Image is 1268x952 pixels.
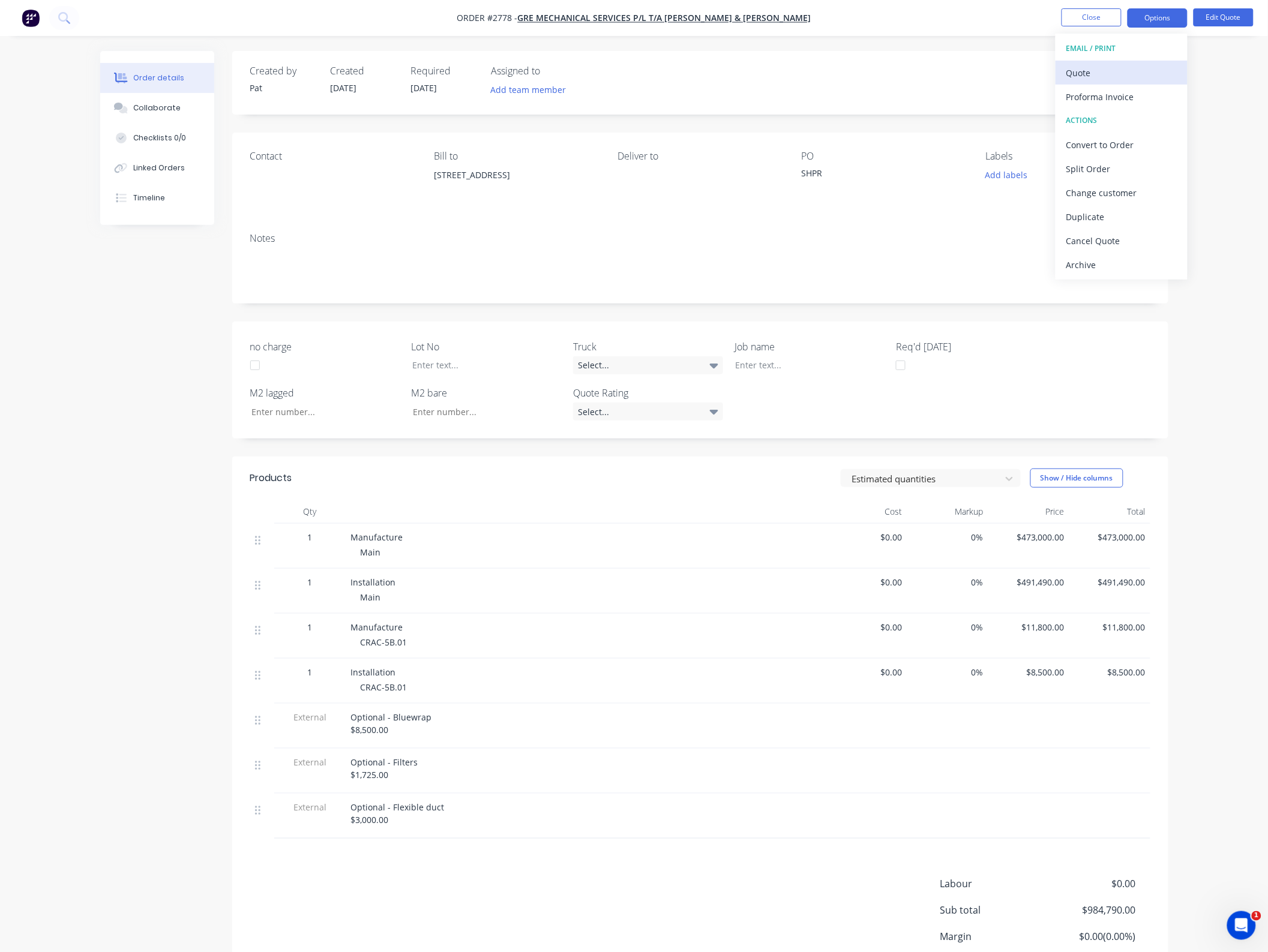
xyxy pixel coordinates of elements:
span: $0.00 [831,576,903,588]
div: Select... [573,403,723,421]
div: Quote [1066,64,1177,82]
span: CRAC-5B.01 [361,681,407,693]
label: Req'd [DATE] [896,340,1046,354]
span: $8,500.00 [993,666,1065,678]
a: GRE Mechanical Services P/L t/a [PERSON_NAME] & [PERSON_NAME] [518,13,811,24]
span: Margin [940,930,1047,944]
div: Qty [274,500,346,524]
button: Add team member [491,82,573,98]
span: 0% [912,666,984,678]
span: $11,800.00 [993,621,1065,633]
div: Proforma Invoice [1066,88,1177,106]
div: Change customer [1066,184,1177,202]
span: [DATE] [331,82,357,94]
span: Manufacture [351,531,403,543]
span: Manufacture [351,621,403,633]
div: Labels [985,151,1150,162]
button: Edit Quote [1194,8,1254,26]
label: Truck [573,340,723,354]
button: Order details [100,63,214,93]
span: $473,000.00 [993,531,1065,543]
label: Quote Rating [573,386,723,400]
div: Notes [250,233,1150,244]
button: Timeline [100,183,214,213]
button: Checklists 0/0 [100,123,214,153]
div: ACTIONS [1066,113,1177,128]
button: Options [1128,8,1188,28]
div: Price [988,500,1069,524]
span: Main [361,591,381,603]
div: Bill to [434,151,598,162]
button: Show / Hide columns [1030,469,1123,488]
div: Convert to Order [1066,136,1177,154]
div: Timeline [133,193,165,203]
label: Job name [735,340,885,354]
span: $984,790.00 [1047,903,1135,918]
span: Optional - Flexible duct $3,000.00 [351,801,445,825]
img: Factory [22,9,40,27]
span: $491,490.00 [993,576,1065,588]
span: 1 [308,531,313,543]
label: no charge [250,340,400,354]
button: Collaborate [100,93,214,123]
span: 1 [308,621,313,633]
span: $491,490.00 [1074,576,1146,588]
div: Deliver to [617,151,782,162]
div: Pat [250,82,316,94]
button: Linked Orders [100,153,214,183]
span: Optional - Bluewrap $8,500.00 [351,711,432,735]
span: $0.00 [831,531,903,543]
div: Archive [1066,256,1177,274]
label: M2 bare [412,386,562,400]
div: Linked Orders [133,163,185,173]
label: M2 lagged [250,386,400,400]
div: Split Order [1066,160,1177,178]
span: Order #2778 - [457,13,518,24]
span: [DATE] [411,82,437,94]
div: EMAIL / PRINT [1066,41,1177,56]
div: Created [331,65,397,77]
span: 0% [912,621,984,633]
div: Select... [573,356,723,374]
span: 1 [308,666,313,678]
div: Duplicate [1066,208,1177,226]
span: Installation [351,576,396,588]
span: $0.00 [831,666,903,678]
span: External [279,711,341,723]
div: Created by [250,65,316,77]
span: $0.00 ( 0.00 %) [1047,930,1135,944]
div: [STREET_ADDRESS] [434,167,598,184]
span: 1 [308,576,313,588]
iframe: Intercom live chat [1227,911,1256,940]
div: Cancel Quote [1066,232,1177,250]
span: 0% [912,531,984,543]
div: SHPR [802,167,952,184]
div: Total [1069,500,1150,524]
span: External [279,756,341,768]
span: Optional - Filters $1,725.00 [351,756,418,780]
div: Required [411,65,477,77]
span: $0.00 [1047,877,1135,891]
button: Close [1062,8,1122,26]
div: [STREET_ADDRESS] [434,167,598,205]
input: Enter number... [403,403,561,421]
input: Enter number... [241,403,400,421]
span: Sub total [940,903,1047,918]
span: CRAC-5B.01 [361,636,407,648]
div: Cost [826,500,907,524]
div: Checklists 0/0 [133,133,186,143]
label: Lot No [412,340,562,354]
span: 1 [1252,911,1261,921]
span: 0% [912,576,984,588]
span: $473,000.00 [1074,531,1146,543]
span: $11,800.00 [1074,621,1146,633]
div: Assigned to [491,65,611,77]
span: $8,500.00 [1074,666,1146,678]
span: Main [361,546,381,558]
span: Installation [351,666,396,678]
div: Markup [907,500,988,524]
span: $0.00 [831,621,903,633]
div: Products [250,471,292,485]
button: Add team member [484,82,572,98]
